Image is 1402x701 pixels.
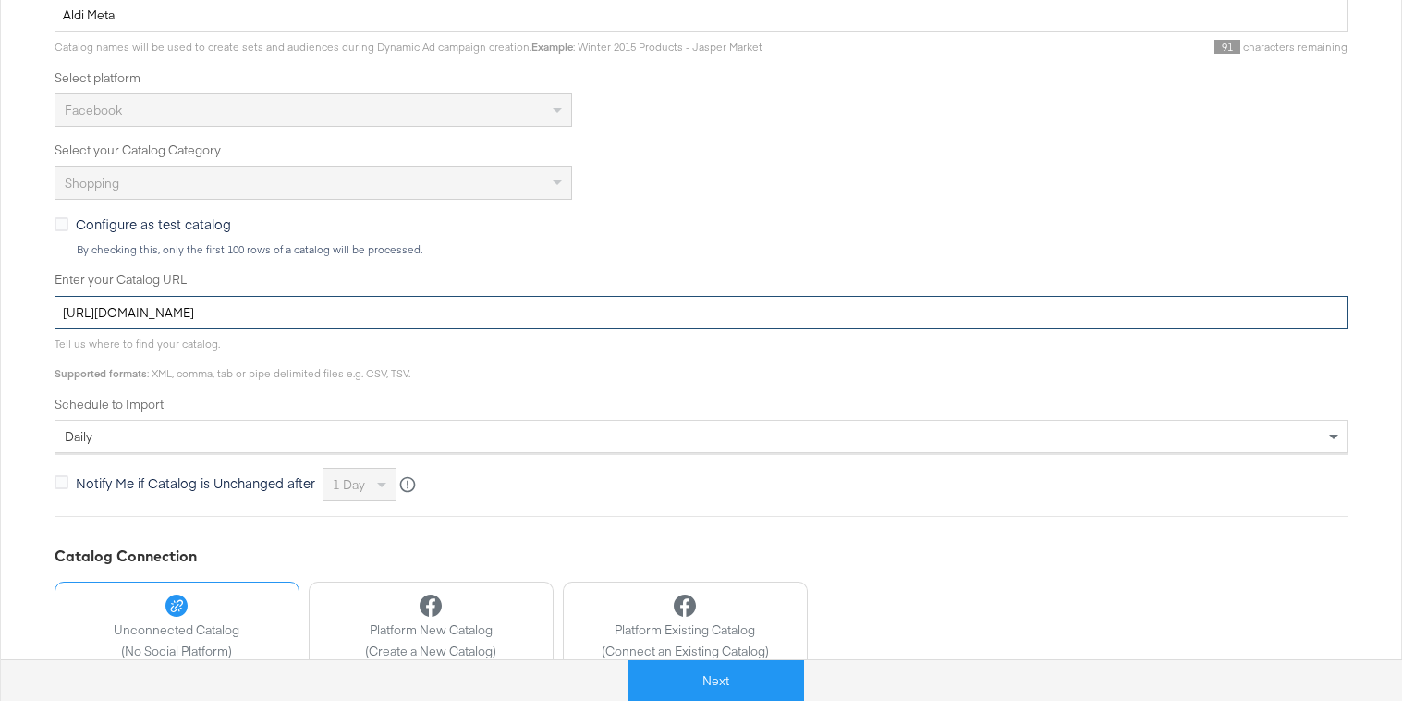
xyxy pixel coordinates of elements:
[76,243,1348,256] div: By checking this, only the first 100 rows of a catalog will be processed.
[55,296,1348,330] input: Enter Catalog URL, e.g. http://www.example.com/products.xml
[65,175,119,191] span: Shopping
[563,582,808,674] button: Platform Existing Catalog(Connect an Existing Catalog)
[76,215,231,233] span: Configure as test catalog
[762,40,1348,55] div: characters remaining
[309,582,554,674] button: Platform New Catalog(Create a New Catalog)
[76,473,315,492] span: Notify Me if Catalog is Unchanged after
[1214,40,1240,54] span: 91
[55,337,410,380] span: Tell us where to find your catalog. : XML, comma, tab or pipe delimited files e.g. CSV, TSV.
[114,643,239,660] span: (No Social Platform)
[531,40,573,54] strong: Example
[65,102,122,118] span: Facebook
[55,40,762,54] span: Catalog names will be used to create sets and audiences during Dynamic Ad campaign creation. : Wi...
[55,582,299,674] button: Unconnected Catalog(No Social Platform)
[55,366,147,380] strong: Supported formats
[55,141,1348,159] label: Select your Catalog Category
[114,621,239,639] span: Unconnected Catalog
[65,428,92,445] span: daily
[55,271,1348,289] label: Enter your Catalog URL
[602,621,769,639] span: Platform Existing Catalog
[602,643,769,660] span: (Connect an Existing Catalog)
[365,643,496,660] span: (Create a New Catalog)
[55,396,1348,413] label: Schedule to Import
[55,546,1348,567] div: Catalog Connection
[55,69,1348,87] label: Select platform
[365,621,496,639] span: Platform New Catalog
[333,476,365,493] span: 1 day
